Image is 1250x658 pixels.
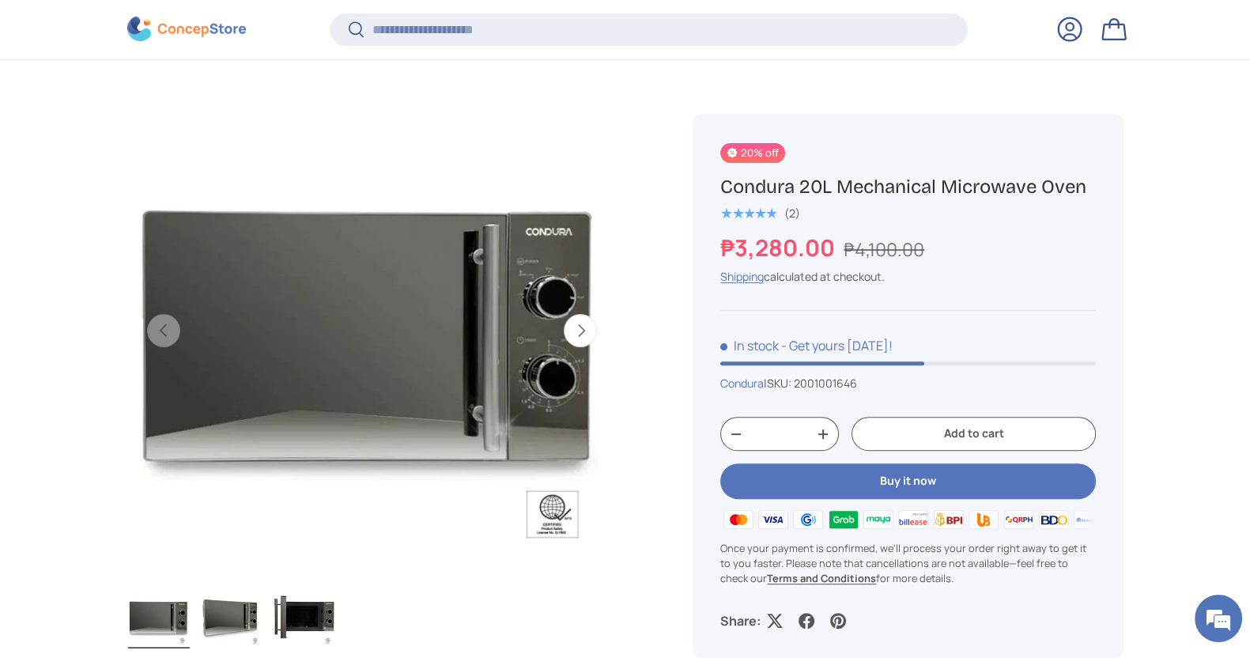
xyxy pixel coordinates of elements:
[128,585,190,649] img: Condura 20L Mechanical Microwave Oven
[794,376,857,391] span: 2001001646
[861,507,896,531] img: maya
[720,541,1095,587] p: Once your payment is confirmed, we'll process your order right away to get it to you faster. Plea...
[720,232,839,263] strong: ₱3,280.00
[781,337,893,354] p: - Get yours [DATE]!
[720,175,1095,199] h1: Condura 20L Mechanical Microwave Oven
[966,507,1001,531] img: ubp
[1001,507,1036,531] img: qrph
[127,85,617,654] media-gallery: Gallery Viewer
[896,507,931,531] img: billease
[784,207,800,219] div: (2)
[767,376,791,391] span: SKU:
[852,418,1095,452] button: Add to cart
[767,571,876,585] a: Terms and Conditions
[720,268,1095,285] div: calculated at checkout.
[764,376,857,391] span: |
[1037,507,1071,531] img: bdo
[720,203,800,221] a: 5.0 out of 5.0 stars (2)
[720,376,764,391] a: Condura
[720,463,1095,499] button: Buy it now
[844,236,924,262] s: ₱4,100.00
[201,585,262,649] img: Condura 20L Mechanical Microwave Oven
[1071,507,1106,531] img: metrobank
[756,507,791,531] img: visa
[720,611,761,630] p: Share:
[720,337,779,354] span: In stock
[274,585,335,649] img: Condura 20L Mechanical Microwave Oven
[720,507,755,531] img: master
[791,507,825,531] img: gcash
[720,206,776,221] div: 5.0 out of 5.0 stars
[931,507,966,531] img: bpi
[720,143,784,163] span: 20% off
[127,17,246,42] img: ConcepStore
[720,206,776,221] span: ★★★★★
[720,269,764,284] a: Shipping
[825,507,860,531] img: grabpay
